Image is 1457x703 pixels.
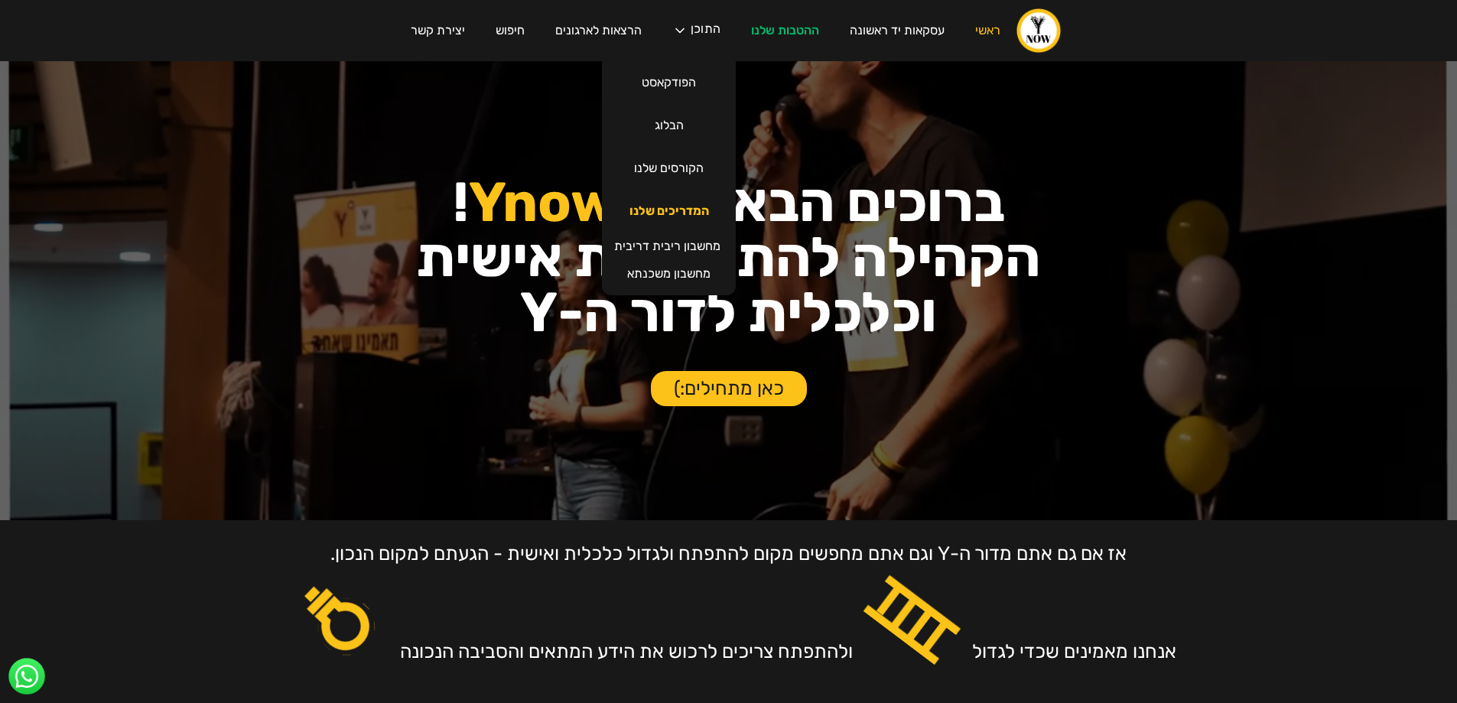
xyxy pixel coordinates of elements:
[540,9,657,52] a: הרצאות לארגונים
[612,260,726,288] a: מחשבון משכנתא
[614,190,724,233] a: המדריכים שלנו
[657,8,736,54] div: התוכן
[651,371,807,406] a: כאן מתחילים:)
[602,54,736,295] nav: התוכן
[1016,8,1062,54] a: home
[395,9,480,52] a: יצירת קשר
[619,147,719,190] a: הקורסים שלנו
[330,542,1176,662] div: אז אם גם אתם מדור ה-Y וגם אתם מחפשים מקום להתפתח ולגדול כלכלית ואישית - הגעתם למקום הנכון. אנחנו ...
[736,9,834,52] a: ההטבות שלנו
[599,233,736,260] a: מחשבון ריבית דריבית
[626,61,711,104] a: הפודקאסט
[639,104,699,147] a: הבלוג
[146,175,1312,340] h1: ברוכים הבאים ל- ! הקהילה להתפתחות אישית וכלכלית לדור ה-Y
[480,9,540,52] a: חיפוש
[691,23,720,38] div: התוכן
[469,170,616,235] span: Ynow
[960,9,1016,52] a: ראשי
[834,9,960,52] a: עסקאות יד ראשונה
[400,640,853,662] div: ולהתפתח צריכים לרכוש את הידע המתאים והסביבה הנכונה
